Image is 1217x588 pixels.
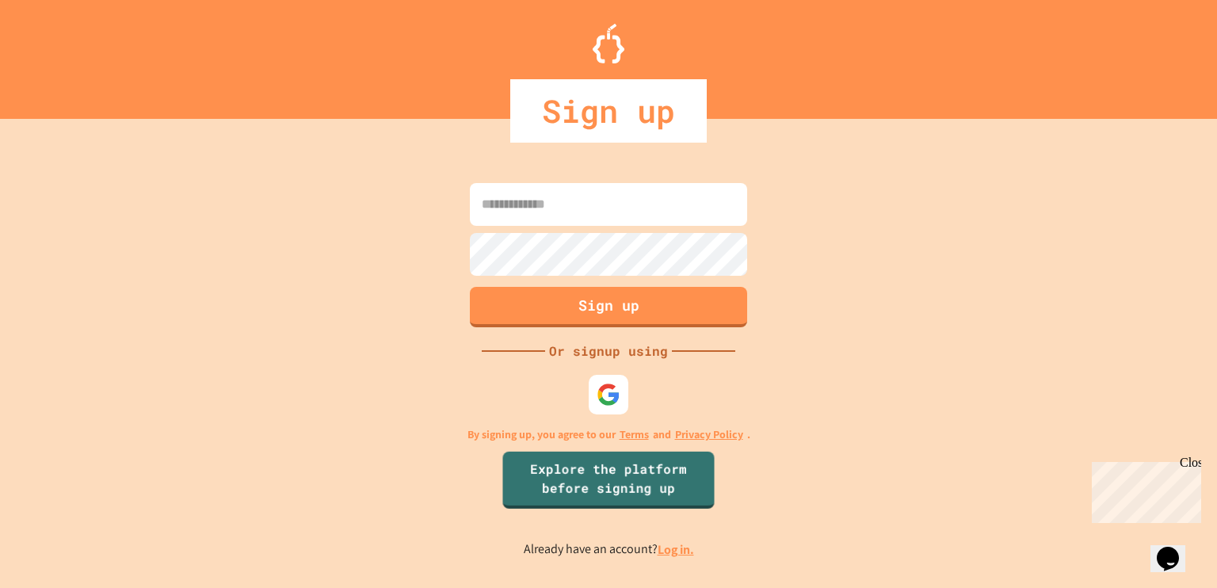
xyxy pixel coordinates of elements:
img: Logo.svg [593,24,624,63]
div: Or signup using [545,342,672,361]
button: Sign up [470,287,747,327]
p: Already have an account? [524,540,694,559]
img: google-icon.svg [597,383,620,407]
a: Explore the platform before signing up [502,452,714,509]
iframe: chat widget [1085,456,1201,523]
div: Sign up [510,79,707,143]
a: Privacy Policy [675,426,743,443]
div: Chat with us now!Close [6,6,109,101]
p: By signing up, you agree to our and . [467,426,750,443]
a: Terms [620,426,649,443]
a: Log in. [658,541,694,558]
iframe: chat widget [1150,525,1201,572]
